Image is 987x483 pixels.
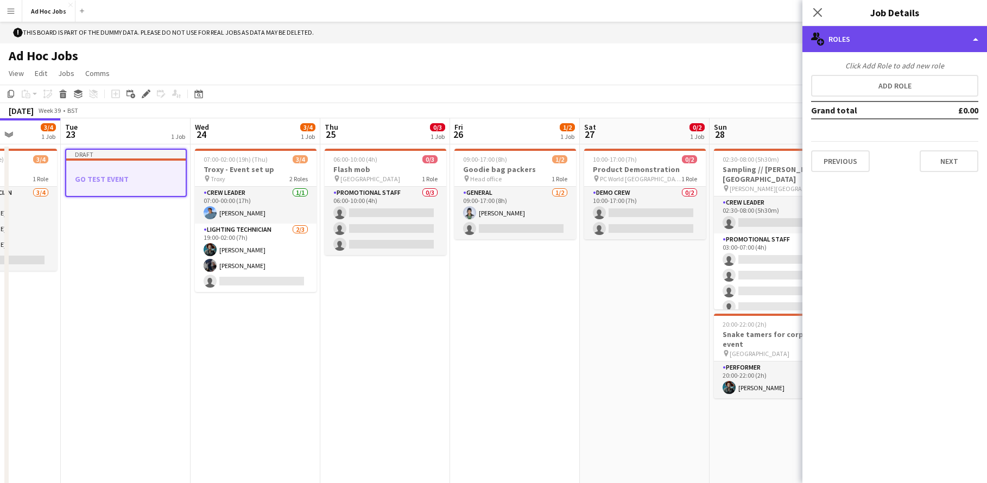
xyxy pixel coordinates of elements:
[81,66,114,80] a: Comms
[340,175,400,183] span: [GEOGRAPHIC_DATA]
[195,187,317,224] app-card-role: Crew Leader1/107:00-00:00 (17h)[PERSON_NAME]
[9,48,78,64] h1: Ad Hoc Jobs
[13,28,23,37] span: !
[714,149,836,309] app-job-card: 02:30-08:00 (5h30m)0/7Sampling // [PERSON_NAME][GEOGRAPHIC_DATA] [PERSON_NAME][GEOGRAPHIC_DATA]2 ...
[454,164,576,174] h3: Goodie bag packers
[463,155,507,163] span: 09:00-17:00 (8h)
[325,122,338,132] span: Thu
[730,349,789,358] span: [GEOGRAPHIC_DATA]
[681,175,697,183] span: 1 Role
[41,123,56,131] span: 3/4
[325,187,446,255] app-card-role: Promotional Staff0/306:00-10:00 (4h)
[301,132,315,141] div: 1 Job
[584,187,706,239] app-card-role: Demo crew0/210:00-17:00 (7h)
[431,132,445,141] div: 1 Job
[65,122,78,132] span: Tue
[454,122,463,132] span: Fri
[193,128,209,141] span: 24
[454,187,576,239] app-card-role: General1/209:00-17:00 (8h)[PERSON_NAME]
[41,132,55,141] div: 1 Job
[195,164,317,174] h3: Troxy - Event set up
[583,128,596,141] span: 27
[325,164,446,174] h3: Flash mob
[85,68,110,78] span: Comms
[723,155,779,163] span: 02:30-08:00 (5h30m)
[195,149,317,292] app-job-card: 07:00-02:00 (19h) (Thu)3/4Troxy - Event set up Troxy2 RolesCrew Leader1/107:00-00:00 (17h)[PERSON...
[593,155,637,163] span: 10:00-17:00 (7h)
[470,175,502,183] span: Head office
[811,101,927,119] td: Grand total
[195,122,209,132] span: Wed
[422,175,438,183] span: 1 Role
[33,155,48,163] span: 3/4
[811,61,978,71] div: Click Add Role to add new role
[584,149,706,239] app-job-card: 10:00-17:00 (7h)0/2Product Demonstration PC World [GEOGRAPHIC_DATA]1 RoleDemo crew0/210:00-17:00 ...
[325,149,446,255] app-job-card: 06:00-10:00 (4h)0/3Flash mob [GEOGRAPHIC_DATA]1 RolePromotional Staff0/306:00-10:00 (4h)
[66,150,186,158] div: Draft
[714,361,836,398] app-card-role: Performer1/120:00-22:00 (2h)[PERSON_NAME]
[454,149,576,239] app-job-card: 09:00-17:00 (8h)1/2Goodie bag packers Head office1 RoleGeneral1/209:00-17:00 (8h)[PERSON_NAME]
[730,185,808,193] span: [PERSON_NAME][GEOGRAPHIC_DATA]
[4,66,28,80] a: View
[171,132,185,141] div: 1 Job
[920,150,978,172] button: Next
[204,155,268,163] span: 07:00-02:00 (19h) (Thu)
[33,175,48,183] span: 1 Role
[802,26,987,52] div: Roles
[714,196,836,233] app-card-role: Crew Leader0/102:30-08:00 (5h30m)
[714,314,836,398] app-job-card: 20:00-22:00 (2h)1/1Snake tamers for corporate event [GEOGRAPHIC_DATA]1 RolePerformer1/120:00-22:0...
[712,128,727,141] span: 28
[560,132,574,141] div: 1 Job
[714,329,836,349] h3: Snake tamers for corporate event
[9,68,24,78] span: View
[300,123,315,131] span: 3/4
[723,320,767,328] span: 20:00-22:00 (2h)
[30,66,52,80] a: Edit
[211,175,225,183] span: Troxy
[811,75,978,97] button: Add role
[802,5,987,20] h3: Job Details
[714,164,836,184] h3: Sampling // [PERSON_NAME][GEOGRAPHIC_DATA]
[584,164,706,174] h3: Product Demonstration
[323,128,338,141] span: 25
[552,175,567,183] span: 1 Role
[690,132,704,141] div: 1 Job
[714,233,836,349] app-card-role: Promotional Staff0/603:00-07:00 (4h)
[293,155,308,163] span: 3/4
[64,128,78,141] span: 23
[333,155,377,163] span: 06:00-10:00 (4h)
[600,175,681,183] span: PC World [GEOGRAPHIC_DATA]
[36,106,63,115] span: Week 39
[552,155,567,163] span: 1/2
[811,150,870,172] button: Previous
[22,1,75,22] button: Ad Hoc Jobs
[67,106,78,115] div: BST
[714,122,727,132] span: Sun
[584,122,596,132] span: Sat
[682,155,697,163] span: 0/2
[54,66,79,80] a: Jobs
[453,128,463,141] span: 26
[560,123,575,131] span: 1/2
[58,68,74,78] span: Jobs
[430,123,445,131] span: 0/3
[35,68,47,78] span: Edit
[195,224,317,292] app-card-role: Lighting technician2/319:00-02:00 (7h)[PERSON_NAME][PERSON_NAME]
[927,101,978,119] td: £0.00
[9,105,34,116] div: [DATE]
[422,155,438,163] span: 0/3
[65,149,187,197] app-job-card: DraftGO TEST EVENT
[66,174,186,184] h3: GO TEST EVENT
[289,175,308,183] span: 2 Roles
[689,123,705,131] span: 0/2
